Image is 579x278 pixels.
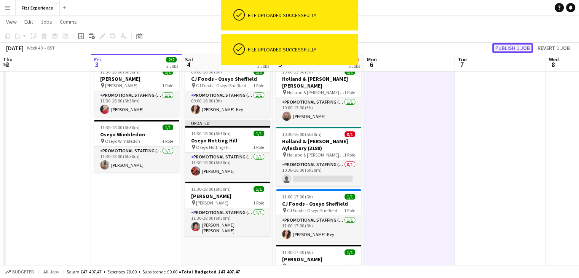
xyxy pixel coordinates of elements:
[248,12,355,19] div: File uploaded successfully
[166,63,178,69] div: 2 Jobs
[185,153,270,179] app-card-role: Promotional Staffing (Brand Ambassadors)1/111:30-18:00 (6h30m)[PERSON_NAME]
[184,60,193,69] span: 4
[25,45,44,51] span: Week 40
[94,91,179,117] app-card-role: Promotional Staffing (Brand Ambassadors)1/111:30-18:00 (6h30m)[PERSON_NAME]
[42,269,60,275] span: All jobs
[185,193,270,200] h3: [PERSON_NAME]
[60,18,77,25] span: Comms
[282,194,313,200] span: 11:00-17:00 (6h)
[163,69,173,75] span: 1/1
[185,56,193,63] span: Sat
[100,125,140,130] span: 11:30-18:00 (6h30m)
[6,44,24,52] div: [DATE]
[67,269,240,275] div: Salary £47 497.47 + Expenses £0.00 + Subsistence £0.00 =
[185,208,270,236] app-card-role: Promotional Staffing (Brand Ambassadors)1/111:30-18:00 (6h30m)[PERSON_NAME] [PERSON_NAME]
[196,200,228,206] span: [PERSON_NAME]
[367,56,377,63] span: Mon
[94,64,179,117] app-job-card: 11:30-18:00 (6h30m)1/1[PERSON_NAME] [PERSON_NAME]1 RolePromotional Staffing (Brand Ambassadors)1/...
[248,46,355,53] div: File uploaded successfully
[185,75,270,82] h3: CJ Foods - Oseyo Sheffield
[47,45,55,51] div: BST
[345,69,355,75] span: 1/1
[94,75,179,82] h3: [PERSON_NAME]
[287,152,344,158] span: Holland & [PERSON_NAME] Ayesbury (3180)
[94,131,179,138] h3: Oseyo Wimbledon
[185,182,270,236] app-job-card: 11:30-18:00 (6h30m)1/1[PERSON_NAME] [PERSON_NAME]1 RolePromotional Staffing (Brand Ambassadors)1/...
[549,56,559,63] span: Wed
[282,249,313,255] span: 11:30-17:30 (6h)
[253,83,264,88] span: 1 Role
[254,186,264,192] span: 1/1
[3,56,13,63] span: Thu
[276,160,361,186] app-card-role: Promotional Staffing (Brand Ambassadors)0/110:30-16:00 (5h30m)
[287,208,337,213] span: CJ Foods - Oseyo Sheffield
[276,75,361,89] h3: Holland & [PERSON_NAME] [PERSON_NAME]
[185,120,270,126] div: Updated
[276,98,361,124] app-card-role: Promotional Staffing (Brand Ambassadors)1/110:00-13:00 (3h)[PERSON_NAME]
[345,249,355,255] span: 1/1
[344,89,355,95] span: 1 Role
[185,91,270,117] app-card-role: Promotional Staffing (Brand Ambassadors)1/109:00-18:00 (9h)[PERSON_NAME]-Key
[2,60,13,69] span: 2
[276,256,361,263] h3: [PERSON_NAME]
[196,83,246,88] span: CJ Foods - Oseyo Sheffield
[166,57,177,62] span: 2/2
[4,268,35,276] button: Budgeted
[457,60,467,69] span: 7
[345,194,355,200] span: 1/1
[492,43,533,53] button: Publish 1 job
[345,131,355,137] span: 0/1
[253,144,264,150] span: 1 Role
[16,0,60,15] button: Fizz Experience
[181,269,240,275] span: Total Budgeted £47 497.47
[366,60,377,69] span: 6
[185,64,270,117] app-job-card: 09:00-18:00 (9h)1/1CJ Foods - Oseyo Sheffield CJ Foods - Oseyo Sheffield1 RolePromotional Staffin...
[94,56,101,63] span: Fri
[12,269,34,275] span: Budgeted
[3,17,20,27] a: View
[191,186,231,192] span: 11:30-18:00 (6h30m)
[276,64,361,124] app-job-card: 10:00-13:00 (3h)1/1Holland & [PERSON_NAME] [PERSON_NAME] Holland & [PERSON_NAME] [PERSON_NAME]1 R...
[24,18,33,25] span: Edit
[534,43,573,53] button: Revert 1 job
[287,263,319,269] span: [PERSON_NAME]
[254,69,264,75] span: 1/1
[458,56,467,63] span: Tue
[38,17,55,27] a: Jobs
[21,17,36,27] a: Edit
[185,120,270,179] app-job-card: Updated11:30-18:00 (6h30m)1/1Oseyo Notting Hill Oseyo Notting Hill1 RolePromotional Staffing (Bra...
[276,189,361,242] app-job-card: 11:00-17:00 (6h)1/1CJ Foods - Oseyo Sheffield CJ Foods - Oseyo Sheffield1 RolePromotional Staffin...
[196,144,231,150] span: Oseyo Notting Hill
[191,69,222,75] span: 09:00-18:00 (9h)
[344,152,355,158] span: 1 Role
[163,125,173,130] span: 1/1
[282,69,313,75] span: 10:00-13:00 (3h)
[100,69,140,75] span: 11:30-18:00 (6h30m)
[191,131,231,136] span: 11:30-18:00 (6h30m)
[344,208,355,213] span: 1 Role
[162,138,173,144] span: 1 Role
[287,89,344,95] span: Holland & [PERSON_NAME] [PERSON_NAME]
[276,216,361,242] app-card-role: Promotional Staffing (Brand Ambassadors)1/111:00-17:00 (6h)[PERSON_NAME]-Key
[105,138,140,144] span: Oseyo Wimbledon
[276,200,361,207] h3: CJ Foods - Oseyo Sheffield
[254,131,264,136] span: 1/1
[57,17,80,27] a: Comms
[105,83,137,88] span: [PERSON_NAME]
[94,120,179,173] app-job-card: 11:30-18:00 (6h30m)1/1Oseyo Wimbledon Oseyo Wimbledon1 RolePromotional Staffing (Brand Ambassador...
[276,127,361,186] app-job-card: 10:30-16:00 (5h30m)0/1Holland & [PERSON_NAME] Aylesbury (3180) Holland & [PERSON_NAME] Ayesbury (...
[276,138,361,152] h3: Holland & [PERSON_NAME] Aylesbury (3180)
[94,147,179,173] app-card-role: Promotional Staffing (Brand Ambassadors)1/111:30-18:00 (6h30m)[PERSON_NAME]
[548,60,559,69] span: 8
[41,18,52,25] span: Jobs
[93,60,101,69] span: 3
[6,18,17,25] span: View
